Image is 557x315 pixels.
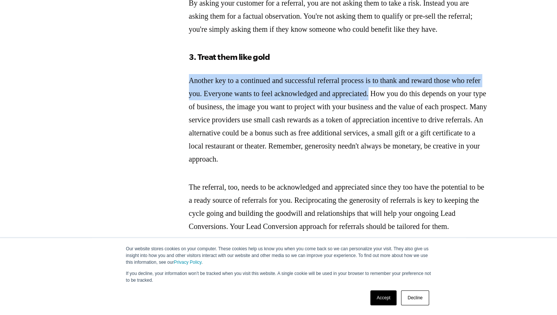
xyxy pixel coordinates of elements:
a: Accept [370,290,397,305]
a: Decline [401,290,429,305]
p: Another key to a continued and successful referral process is to thank and reward those who refer... [189,74,488,166]
p: The referral, too, needs to be acknowledged and appreciated since they too have the potential to ... [189,181,488,233]
p: Our website stores cookies on your computer. These cookies help us know you when you come back so... [126,245,431,266]
p: If you decline, your information won’t be tracked when you visit this website. A single cookie wi... [126,270,431,284]
strong: 3. Treat them like gold [189,52,270,61]
a: Privacy Policy [174,260,202,265]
